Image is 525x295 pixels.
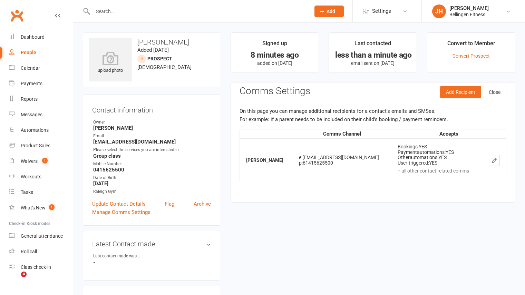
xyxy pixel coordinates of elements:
[93,188,211,195] div: Raleigh Gym
[432,4,446,18] div: JH
[21,50,36,55] div: People
[21,127,49,133] div: Automations
[9,169,73,185] a: Workouts
[237,51,312,59] div: 8 minutes ago
[483,86,506,98] button: Close
[165,200,174,208] a: Flag
[9,60,73,76] a: Calendar
[7,272,23,288] iframe: Intercom live chat
[93,180,211,187] strong: [DATE]
[9,91,73,107] a: Reports
[246,157,283,163] strong: [PERSON_NAME]
[9,185,73,200] a: Tasks
[9,259,73,275] a: Class kiosk mode
[21,272,27,277] span: 4
[240,86,310,97] h3: Comms Settings
[21,112,42,117] div: Messages
[93,139,211,145] strong: [EMAIL_ADDRESS][DOMAIN_NAME]
[335,51,410,59] div: less than a minute ago
[93,253,150,259] div: Last contact made was...
[9,45,73,60] a: People
[92,208,150,216] a: Manage Comms Settings
[398,160,475,166] div: User-triggered: YES
[240,107,506,124] p: On this page you can manage additional recipients for a contact's emails and SMSes. For example: ...
[9,228,73,244] a: General attendance kiosk mode
[93,153,211,159] strong: Group class
[137,47,169,53] time: Added [DATE]
[21,81,42,86] div: Payments
[299,160,385,166] div: p: 61415625500
[91,7,305,16] input: Search...
[299,155,385,160] div: e: [EMAIL_ADDRESS][DOMAIN_NAME]
[8,7,26,24] a: Clubworx
[391,129,506,138] th: Accepts
[93,119,211,126] div: Owner
[89,51,132,74] div: upload photo
[314,6,344,17] button: Add
[92,104,211,114] h3: Contact information
[21,233,63,239] div: General attendance
[93,259,211,266] strong: -
[262,39,287,51] div: Signed up
[9,76,73,91] a: Payments
[49,204,55,210] span: 1
[354,39,391,51] div: Last contacted
[453,53,490,59] a: Convert Prospect
[21,96,38,102] div: Reports
[447,39,495,51] div: Convert to Member
[42,158,48,164] span: 1
[398,155,475,160] div: Other automations : YES
[9,200,73,216] a: What's New1
[9,138,73,154] a: Product Sales
[21,143,50,148] div: Product Sales
[21,205,46,210] div: What's New
[398,150,475,155] div: Payment automations : YES
[372,3,391,19] span: Settings
[147,56,172,61] snap: prospect
[92,200,146,208] a: Update Contact Details
[21,158,38,164] div: Waivers
[92,240,211,248] h3: Latest Contact made
[21,189,33,195] div: Tasks
[449,5,489,11] div: [PERSON_NAME]
[93,175,211,181] div: Date of Birth
[21,264,51,270] div: Class check-in
[237,60,312,66] p: added on [DATE]
[398,144,475,149] div: Bookings: YES
[21,65,40,71] div: Calendar
[93,133,211,139] div: Email
[9,154,73,169] a: Waivers 1
[194,200,211,208] a: Archive
[335,60,410,66] p: email sent on [DATE]
[93,167,211,173] strong: 0415625500
[293,129,391,138] th: Comms Channel
[440,86,481,98] button: Add Recipient
[137,64,192,70] span: [DEMOGRAPHIC_DATA]
[9,29,73,45] a: Dashboard
[93,125,211,131] strong: [PERSON_NAME]
[9,122,73,138] a: Automations
[21,34,45,40] div: Dashboard
[21,249,37,254] div: Roll call
[21,174,41,179] div: Workouts
[89,38,214,46] h3: [PERSON_NAME]
[93,147,211,153] div: Please select the services you are interested in.
[9,244,73,259] a: Roll call
[93,161,211,167] div: Mobile Number
[449,11,489,18] div: Bellingen Fitness
[327,9,335,14] span: Add
[9,107,73,122] a: Messages
[398,168,475,174] div: + all other contact related comms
